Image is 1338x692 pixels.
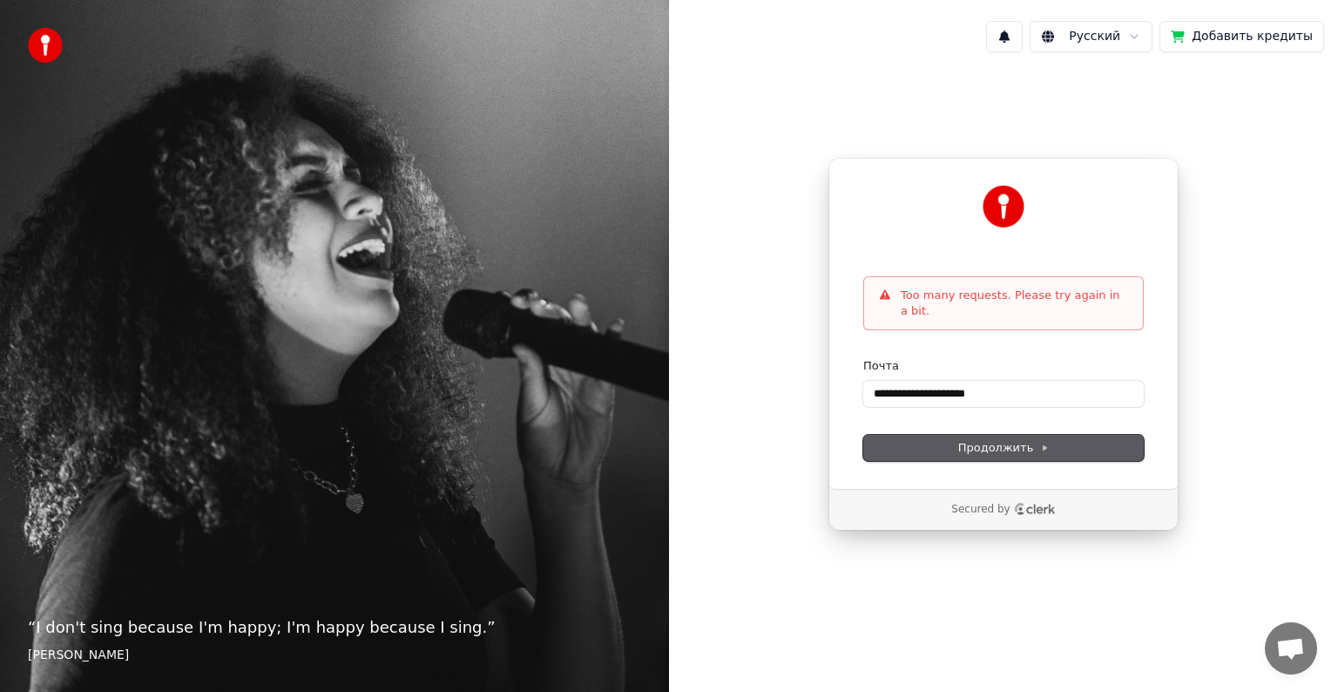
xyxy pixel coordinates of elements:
button: Добавить кредиты [1159,21,1324,52]
p: Secured by [951,503,1010,517]
label: Почта [863,358,899,374]
a: Открытый чат [1265,622,1317,675]
p: “ I don't sing because I'm happy; I'm happy because I sing. ” [28,615,641,640]
img: youka [28,28,63,63]
p: Too many requests. Please try again in a bit. [901,288,1129,319]
button: Продолжить [863,435,1144,461]
span: Продолжить [958,440,1050,456]
img: Youka [983,186,1024,227]
footer: [PERSON_NAME] [28,647,641,664]
a: Clerk logo [1014,503,1056,515]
